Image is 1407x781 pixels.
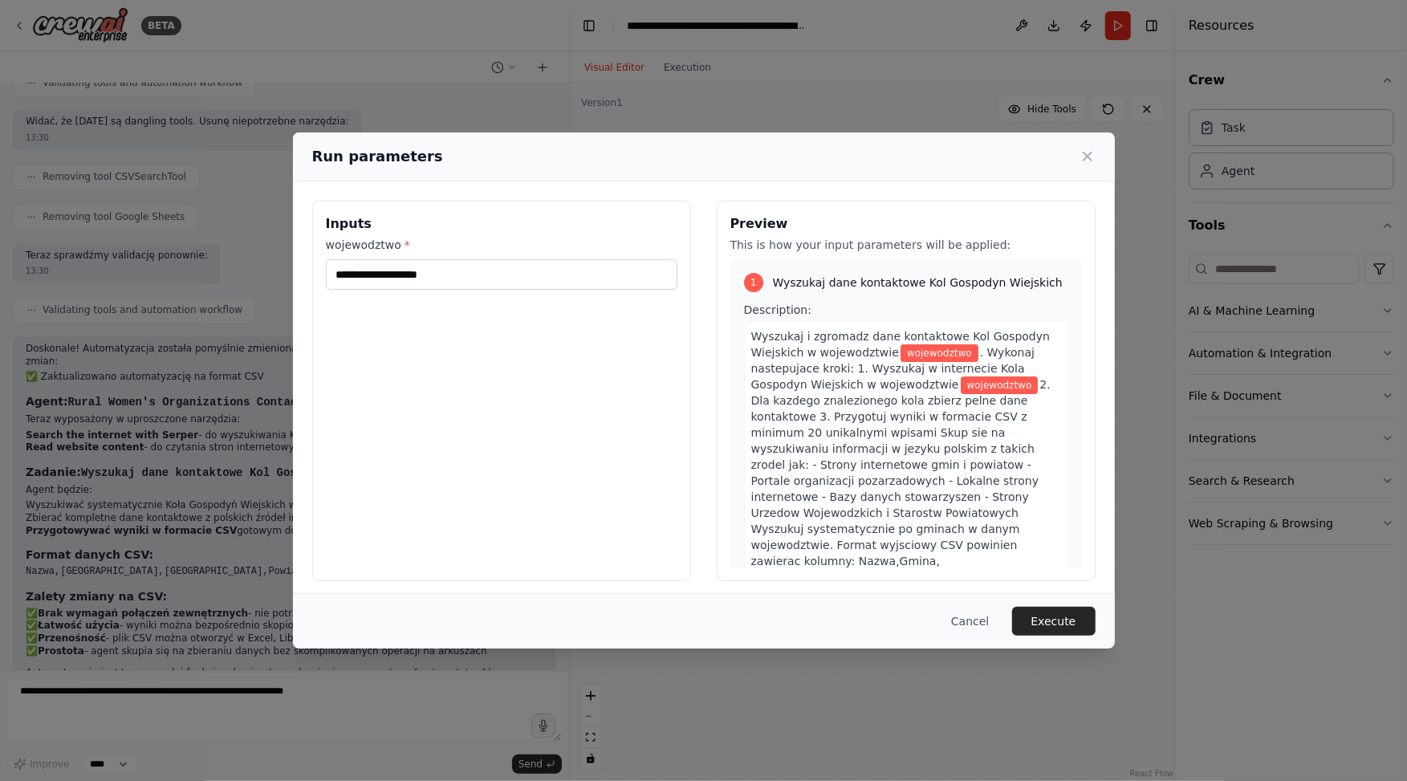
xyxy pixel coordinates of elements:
[312,145,443,168] h2: Run parameters
[773,275,1063,291] span: Wyszukaj dane kontaktowe Kol Gospodyn Wiejskich
[730,214,1082,234] h3: Preview
[744,303,811,316] span: Description:
[751,346,1035,391] span: . Wykonaj nastepujace kroki: 1. Wyszukaj w internecie Kola Gospodyn Wiejskich w wojewodztwie
[1012,607,1096,636] button: Execute
[744,273,763,292] div: 1
[326,237,677,253] label: wojewodztwo
[326,214,677,234] h3: Inputs
[751,378,1133,584] span: 2. Dla kazdego znalezionego kola zbierz pelne dane kontaktowe 3. Przygotuj wyniki w formacie CSV ...
[751,330,1050,359] span: Wyszukaj i zgromadz dane kontaktowe Kol Gospodyn Wiejskich w wojewodztwie
[901,344,978,362] span: Variable: wojewodztwo
[938,607,1002,636] button: Cancel
[730,237,1082,253] p: This is how your input parameters will be applied:
[961,376,1039,394] span: Variable: wojewodztwo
